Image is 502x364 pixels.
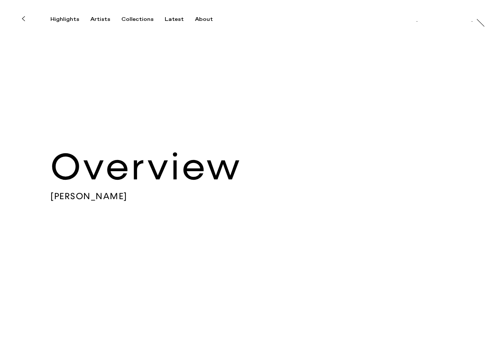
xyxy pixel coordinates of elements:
button: Artists [90,16,121,23]
div: Highlights [50,16,79,23]
div: Collections [121,16,154,23]
button: Latest [165,16,195,23]
button: Collections [121,16,165,23]
button: Highlights [50,16,90,23]
div: Artists [90,16,110,23]
h2: Overview [50,144,452,191]
div: About [195,16,213,23]
div: Latest [165,16,184,23]
button: About [195,16,224,23]
span: [PERSON_NAME] [50,191,452,202]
